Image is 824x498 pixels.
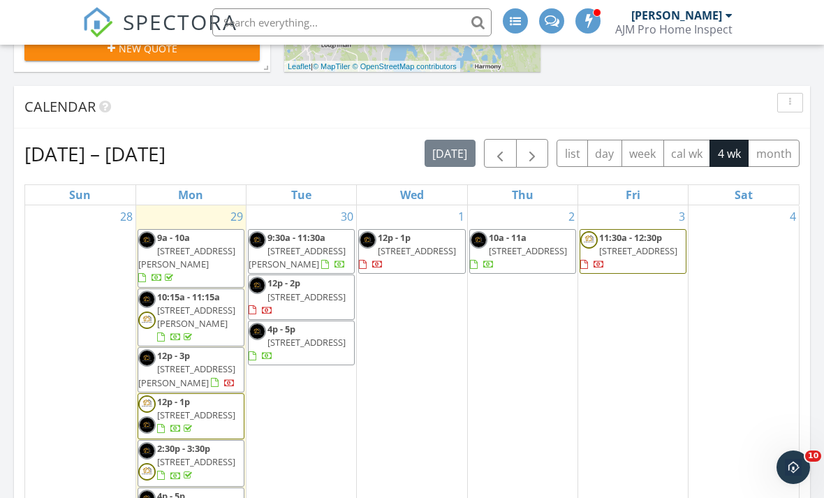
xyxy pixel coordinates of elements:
[267,231,325,244] span: 9:30a - 11:30a
[117,205,135,228] a: Go to September 28, 2025
[249,231,346,270] a: 9:30a - 11:30a [STREET_ADDRESS][PERSON_NAME]
[425,140,476,167] button: [DATE]
[249,231,266,249] img: img_1614.jpeg
[138,393,244,439] a: 12p - 1p [STREET_ADDRESS]
[397,185,427,205] a: Wednesday
[288,62,311,71] a: Leaflet
[709,140,749,167] button: 4 wk
[138,244,235,270] span: [STREET_ADDRESS][PERSON_NAME]
[489,244,567,257] span: [STREET_ADDRESS]
[82,7,113,38] img: The Best Home Inspection Software - Spectora
[228,205,246,228] a: Go to September 29, 2025
[455,205,467,228] a: Go to October 1, 2025
[157,291,220,303] span: 10:15a - 11:15a
[138,442,156,460] img: img_1614.jpeg
[621,140,664,167] button: week
[787,205,799,228] a: Go to October 4, 2025
[249,277,346,316] a: 12p - 2p [STREET_ADDRESS]
[469,229,576,274] a: 10a - 11a [STREET_ADDRESS]
[138,440,244,486] a: 2:30p - 3:30p [STREET_ADDRESS]
[24,97,96,116] span: Calendar
[267,336,346,349] span: [STREET_ADDRESS]
[676,205,688,228] a: Go to October 3, 2025
[138,231,235,284] a: 9a - 10a [STREET_ADDRESS][PERSON_NAME]
[138,288,244,347] a: 10:15a - 11:15a [STREET_ADDRESS][PERSON_NAME]
[157,409,235,421] span: [STREET_ADDRESS]
[732,185,756,205] a: Saturday
[249,244,346,270] span: [STREET_ADDRESS][PERSON_NAME]
[157,395,190,408] span: 12p - 1p
[267,291,346,303] span: [STREET_ADDRESS]
[338,205,356,228] a: Go to September 30, 2025
[138,416,156,434] img: img_1614.jpeg
[157,349,190,362] span: 12p - 3p
[138,463,156,481] img: yellow_and_gray_flat_real_estate_management_logo.png
[484,139,517,168] button: Previous
[248,274,355,320] a: 12p - 2p [STREET_ADDRESS]
[248,229,355,274] a: 9:30a - 11:30a [STREET_ADDRESS][PERSON_NAME]
[157,442,235,481] a: 2:30p - 3:30p [STREET_ADDRESS]
[138,349,235,388] a: 12p - 3p [STREET_ADDRESS][PERSON_NAME]
[623,185,643,205] a: Friday
[138,229,244,288] a: 9a - 10a [STREET_ADDRESS][PERSON_NAME]
[359,231,376,249] img: img_1614.jpeg
[157,304,235,330] span: [STREET_ADDRESS][PERSON_NAME]
[580,231,598,249] img: yellow_and_gray_flat_real_estate_management_logo.png
[248,321,355,366] a: 4p - 5p [STREET_ADDRESS]
[378,244,456,257] span: [STREET_ADDRESS]
[123,7,237,36] span: SPECTORA
[509,185,536,205] a: Thursday
[249,277,266,294] img: img_1614.jpeg
[138,347,244,393] a: 12p - 3p [STREET_ADDRESS][PERSON_NAME]
[138,362,235,388] span: [STREET_ADDRESS][PERSON_NAME]
[175,185,206,205] a: Monday
[138,231,156,249] img: img_1614.jpeg
[212,8,492,36] input: Search everything...
[663,140,711,167] button: cal wk
[748,140,800,167] button: month
[359,231,456,270] a: 12p - 1p [STREET_ADDRESS]
[580,229,686,274] a: 11:30a - 12:30p [STREET_ADDRESS]
[249,323,266,340] img: img_1614.jpeg
[358,229,465,274] a: 12p - 1p [STREET_ADDRESS]
[599,244,677,257] span: [STREET_ADDRESS]
[24,36,260,61] button: New Quote
[313,62,351,71] a: © MapTiler
[470,231,487,249] img: img_1614.jpeg
[288,185,314,205] a: Tuesday
[138,291,156,308] img: img_1614.jpeg
[267,277,300,289] span: 12p - 2p
[470,231,567,270] a: 10a - 11a [STREET_ADDRESS]
[157,291,235,344] a: 10:15a - 11:15a [STREET_ADDRESS][PERSON_NAME]
[777,451,810,484] iframe: Intercom live chat
[157,442,210,455] span: 2:30p - 3:30p
[489,231,527,244] span: 10a - 11a
[557,140,588,167] button: list
[378,231,411,244] span: 12p - 1p
[615,22,733,36] div: AJM Pro Home Inspect
[353,62,457,71] a: © OpenStreetMap contributors
[566,205,577,228] a: Go to October 2, 2025
[516,139,549,168] button: Next
[631,8,722,22] div: [PERSON_NAME]
[580,231,677,270] a: 11:30a - 12:30p [STREET_ADDRESS]
[267,323,295,335] span: 4p - 5p
[24,140,165,168] h2: [DATE] – [DATE]
[157,231,190,244] span: 9a - 10a
[284,61,460,73] div: |
[587,140,622,167] button: day
[138,349,156,367] img: img_1614.jpeg
[157,395,235,434] a: 12p - 1p [STREET_ADDRESS]
[599,231,662,244] span: 11:30a - 12:30p
[157,455,235,468] span: [STREET_ADDRESS]
[249,323,346,362] a: 4p - 5p [STREET_ADDRESS]
[82,19,237,48] a: SPECTORA
[66,185,94,205] a: Sunday
[138,312,156,329] img: yellow_and_gray_flat_real_estate_management_logo.png
[805,451,821,462] span: 10
[138,395,156,413] img: yellow_and_gray_flat_real_estate_management_logo.png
